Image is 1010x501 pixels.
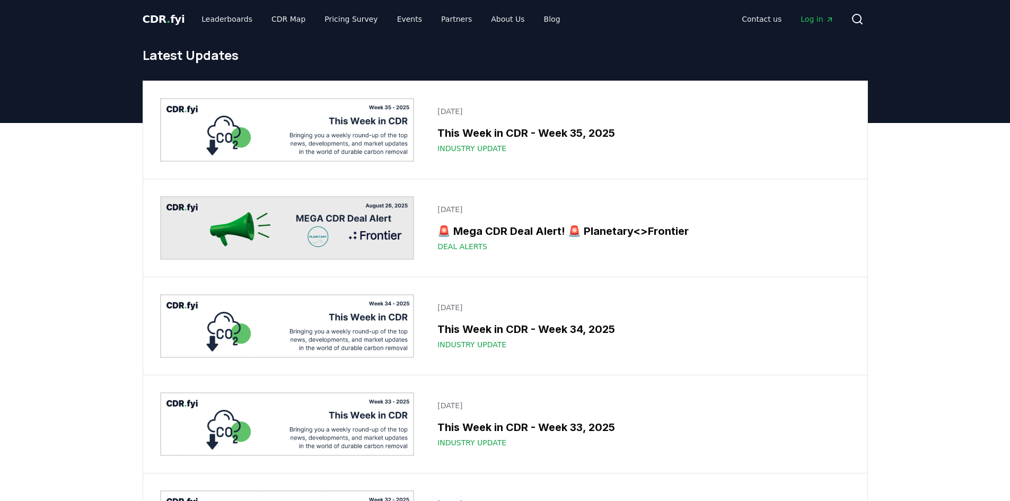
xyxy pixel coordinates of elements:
a: About Us [482,10,533,29]
a: [DATE]This Week in CDR - Week 33, 2025Industry Update [431,394,850,454]
a: Log in [792,10,842,29]
span: Industry Update [437,437,506,448]
p: [DATE] [437,106,844,117]
a: Partners [433,10,480,29]
a: CDR Map [263,10,314,29]
span: Industry Update [437,143,506,154]
img: This Week in CDR - Week 35, 2025 blog post image [160,98,415,162]
h3: This Week in CDR - Week 34, 2025 [437,321,844,337]
p: [DATE] [437,204,844,215]
p: [DATE] [437,302,844,313]
h3: This Week in CDR - Week 35, 2025 [437,125,844,141]
span: Deal Alerts [437,241,487,252]
span: CDR fyi [143,13,185,25]
h3: This Week in CDR - Week 33, 2025 [437,419,844,435]
a: Events [389,10,431,29]
a: [DATE]This Week in CDR - Week 34, 2025Industry Update [431,296,850,356]
span: Industry Update [437,339,506,350]
a: Contact us [733,10,790,29]
span: Log in [801,14,833,24]
nav: Main [193,10,568,29]
a: Leaderboards [193,10,261,29]
a: CDR.fyi [143,12,185,27]
img: This Week in CDR - Week 34, 2025 blog post image [160,294,415,358]
a: Pricing Survey [316,10,386,29]
a: [DATE]This Week in CDR - Week 35, 2025Industry Update [431,100,850,160]
h3: 🚨 Mega CDR Deal Alert! 🚨 Planetary<>Frontier [437,223,844,239]
a: [DATE]🚨 Mega CDR Deal Alert! 🚨 Planetary<>FrontierDeal Alerts [431,198,850,258]
p: [DATE] [437,400,844,411]
span: . [166,13,170,25]
img: This Week in CDR - Week 33, 2025 blog post image [160,392,415,456]
nav: Main [733,10,842,29]
a: Blog [535,10,569,29]
img: 🚨 Mega CDR Deal Alert! 🚨 Planetary<>Frontier blog post image [160,196,415,260]
h1: Latest Updates [143,47,868,64]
